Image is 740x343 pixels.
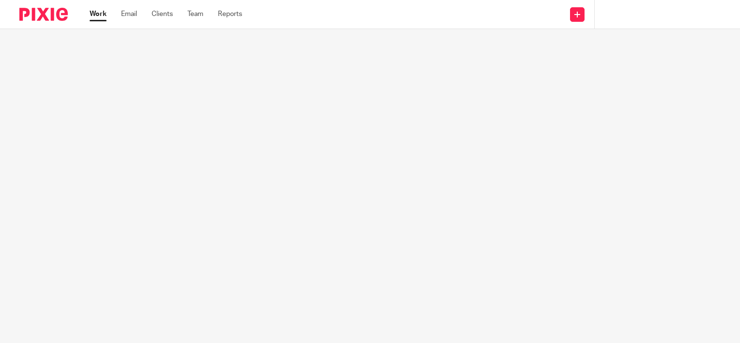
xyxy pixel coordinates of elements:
a: Email [121,9,137,19]
a: Team [187,9,203,19]
a: Clients [152,9,173,19]
a: Reports [218,9,242,19]
a: Work [90,9,107,19]
img: Pixie [19,8,68,21]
